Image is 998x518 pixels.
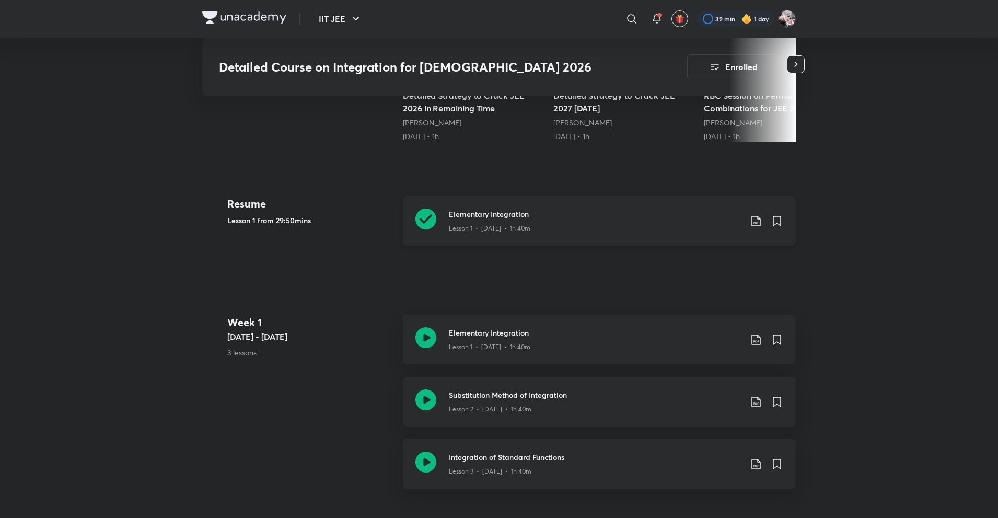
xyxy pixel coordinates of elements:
[312,8,368,29] button: IIT JEE
[403,315,796,377] a: Elementary IntegrationLesson 1 • [DATE] • 1h 40m
[449,467,531,476] p: Lesson 3 • [DATE] • 1h 40m
[675,14,684,24] img: avatar
[227,330,394,343] h5: [DATE] - [DATE]
[403,89,545,114] h5: Detailed Strategy to Crack JEE 2026 in Remaining Time
[741,14,752,24] img: streak
[403,377,796,439] a: Substitution Method of IntegrationLesson 2 • [DATE] • 1h 40m
[403,439,796,501] a: Integration of Standard FunctionsLesson 3 • [DATE] • 1h 40m
[449,342,530,352] p: Lesson 1 • [DATE] • 1h 40m
[778,10,796,28] img: Navin Raj
[449,389,741,400] h3: Substitution Method of Integration
[403,118,461,128] a: [PERSON_NAME]
[227,347,394,358] p: 3 lessons
[553,131,695,142] div: 15th Jun • 1h
[704,118,762,128] a: [PERSON_NAME]
[227,196,394,212] h4: Resume
[227,315,394,330] h4: Week 1
[449,224,530,233] p: Lesson 1 • [DATE] • 1h 40m
[687,54,779,79] button: Enrolled
[449,327,741,338] h3: Elementary Integration
[227,215,394,226] h5: Lesson 1 from 29:50mins
[553,118,695,128] div: Vineet Loomba
[704,118,846,128] div: Vineet Loomba
[704,89,846,114] h5: RBC Session on Permutations Combinations for JEE 2026 & 2027
[449,209,741,220] h3: Elementary Integration
[202,11,286,27] a: Company Logo
[671,10,688,27] button: avatar
[553,118,612,128] a: [PERSON_NAME]
[202,11,286,24] img: Company Logo
[403,118,545,128] div: Vineet Loomba
[704,131,846,142] div: 10th Aug • 1h
[403,196,796,258] a: Elementary IntegrationLesson 1 • [DATE] • 1h 40m
[449,452,741,463] h3: Integration of Standard Functions
[219,60,628,75] h3: Detailed Course on Integration for [DEMOGRAPHIC_DATA] 2026
[449,405,531,414] p: Lesson 2 • [DATE] • 1h 40m
[553,89,695,114] h5: Detailed Strategy to Crack JEE 2027 [DATE]
[403,131,545,142] div: 12th Jun • 1h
